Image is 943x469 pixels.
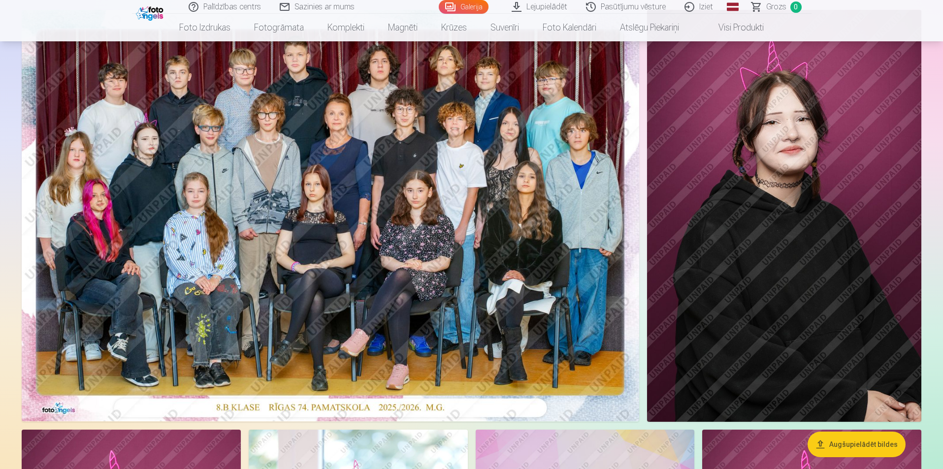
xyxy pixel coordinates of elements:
img: /fa1 [136,4,166,21]
a: Komplekti [316,14,376,41]
span: 0 [790,1,802,13]
a: Fotogrāmata [242,14,316,41]
a: Atslēgu piekariņi [608,14,691,41]
a: Suvenīri [479,14,531,41]
button: Augšupielādēt bildes [808,432,906,457]
span: Grozs [766,1,786,13]
a: Foto kalendāri [531,14,608,41]
a: Foto izdrukas [167,14,242,41]
a: Visi produkti [691,14,776,41]
a: Magnēti [376,14,429,41]
a: Krūzes [429,14,479,41]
